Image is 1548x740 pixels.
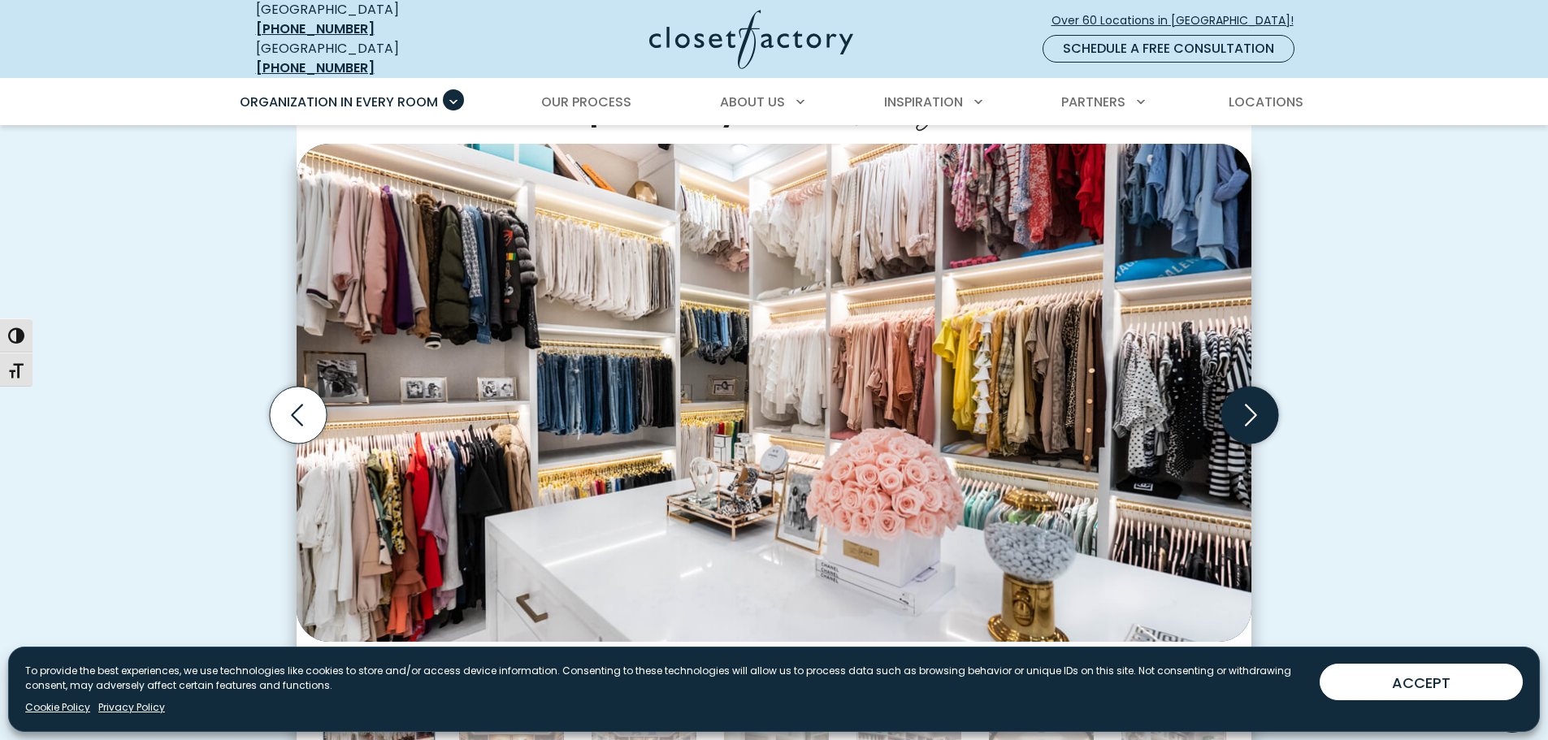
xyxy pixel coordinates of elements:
div: [GEOGRAPHIC_DATA] [256,39,492,78]
span: Inspiration [884,93,963,111]
a: [PHONE_NUMBER] [256,19,375,38]
span: Our Process [541,93,631,111]
nav: Primary Menu [228,80,1320,125]
a: [PHONE_NUMBER] [256,58,375,77]
span: Locations [1229,93,1303,111]
span: Organization in Every Room [240,93,438,111]
button: ACCEPT [1320,664,1523,700]
span: Over 60 Locations in [GEOGRAPHIC_DATA]! [1052,12,1307,29]
a: Privacy Policy [98,700,165,715]
img: Custom white melamine system with triple-hang wardrobe rods, gold-tone hanging hardware, and inte... [297,144,1251,641]
button: Next slide [1215,380,1285,450]
a: Over 60 Locations in [GEOGRAPHIC_DATA]! [1051,6,1307,35]
a: Cookie Policy [25,700,90,715]
a: Schedule a Free Consultation [1043,35,1294,63]
figcaption: Custom white melamine system with triple-hang wardrobe rods, gold-tone hanging hardware, and inte... [297,642,1251,687]
span: About Us [720,93,785,111]
button: Previous slide [263,380,333,450]
p: To provide the best experiences, we use technologies like cookies to store and/or access device i... [25,664,1307,693]
span: Partners [1061,93,1125,111]
img: Closet Factory Logo [649,10,853,69]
